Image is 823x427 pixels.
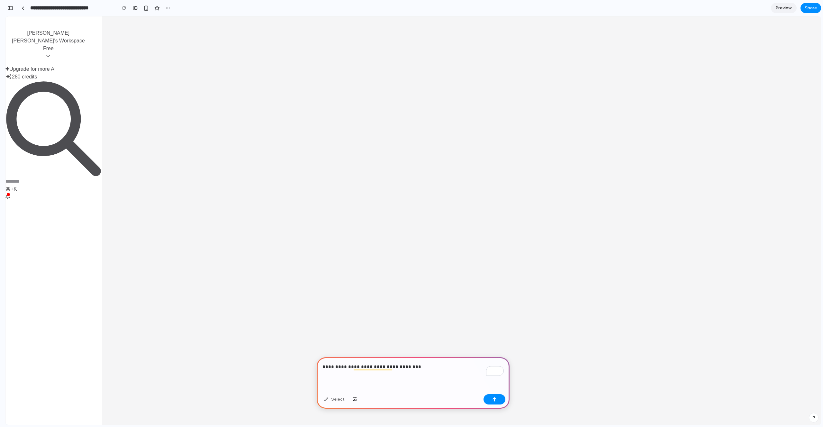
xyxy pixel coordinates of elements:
a: Preview [771,3,797,13]
div: To enrich screen reader interactions, please activate Accessibility in Grammarly extension settings [317,357,510,392]
span: Free [38,29,48,35]
span: Share [805,5,817,11]
span: 280 credits [6,58,32,63]
button: КаринаЯкимук'sWorkspace[PERSON_NAME]'s WorkspaceFree [6,13,79,44]
p: [PERSON_NAME]'s Workspace [6,21,79,28]
div: КаринаЯкимук'sWorkspace [6,13,79,21]
button: Share [800,3,821,13]
svg: Caret icon [41,37,45,42]
span: Preview [776,5,792,11]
